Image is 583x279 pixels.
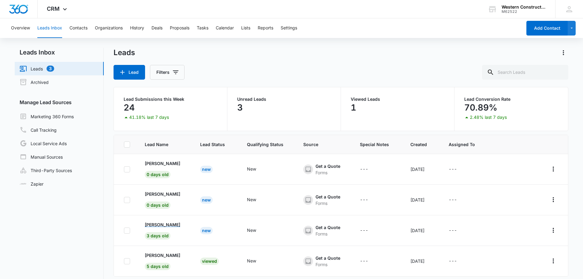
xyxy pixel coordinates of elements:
[523,199,531,204] a: Call
[512,229,520,235] a: Email
[502,9,546,14] div: account id
[548,164,558,174] button: Actions
[449,196,457,204] div: ---
[200,196,213,204] div: New
[410,141,434,148] span: Created
[241,18,250,38] button: Lists
[20,126,57,134] a: Call Tracking
[410,258,434,264] div: [DATE]
[247,166,267,173] div: - - Select to Edit Field
[449,166,457,173] div: ---
[124,97,217,101] p: Lead Submissions this Week
[69,18,88,38] button: Contacts
[523,260,531,265] a: Call
[20,65,54,72] a: Leads3
[490,195,498,204] button: Add as Contact
[247,196,267,204] div: - - Select to Edit Field
[351,103,356,112] p: 1
[482,65,568,80] input: Search Leads
[523,168,531,173] a: Call
[129,115,169,119] p: 41.18% last 7 days
[114,48,135,57] h1: Leads
[20,113,74,120] a: Marketing 360 Forms
[197,18,208,38] button: Tasks
[20,181,43,187] a: Zapier
[145,252,185,269] a: [PERSON_NAME]5 days old
[316,200,340,206] div: Forms
[523,229,531,235] a: Call
[145,160,185,177] a: [PERSON_NAME]0 days old
[316,163,340,169] div: Get a Quote
[145,191,185,208] a: [PERSON_NAME]0 days old
[20,167,72,174] a: Third-Party Sources
[200,166,213,173] div: New
[20,153,63,160] a: Manual Sources
[247,258,256,264] div: New
[501,256,509,265] button: Archive
[145,263,170,270] span: 5 days old
[150,65,185,80] button: Filters
[464,103,497,112] p: 70.89%
[151,18,163,38] button: Deals
[145,191,180,197] p: [PERSON_NAME]
[501,164,509,173] button: Archive
[200,197,213,202] a: New
[548,225,558,235] button: Actions
[47,6,60,12] span: CRM
[410,227,434,234] div: [DATE]
[145,232,170,239] span: 3 days old
[449,141,475,148] span: Assigned To
[449,227,468,234] div: - - Select to Edit Field
[11,18,30,38] button: Overview
[512,164,520,173] button: Email
[360,141,395,148] span: Special Notes
[316,231,340,237] div: Forms
[20,78,49,86] a: Archived
[37,18,62,38] button: Leads Inbox
[512,195,520,204] button: Email
[130,18,144,38] button: History
[360,166,368,173] div: ---
[200,227,213,234] div: New
[470,115,507,119] p: 2.48% last 7 days
[410,197,434,203] div: [DATE]
[360,227,379,234] div: - - Select to Edit Field
[523,226,531,234] button: Call
[316,261,340,268] div: Forms
[145,221,185,238] a: [PERSON_NAME]3 days old
[316,194,340,200] div: Get a Quote
[559,48,568,58] button: Actions
[145,171,170,178] span: 0 days old
[526,21,568,36] button: Add Contact
[360,258,379,265] div: - - Select to Edit Field
[247,166,256,172] div: New
[247,227,256,233] div: New
[200,258,219,264] a: Viewed
[258,18,273,38] button: Reports
[449,166,468,173] div: - - Select to Edit Field
[145,221,180,228] p: [PERSON_NAME]
[237,97,331,101] p: Unread Leads
[449,258,468,265] div: - - Select to Edit Field
[360,196,379,204] div: - - Select to Edit Field
[501,226,509,234] button: Archive
[512,226,520,234] button: Email
[200,167,213,172] a: New
[548,195,558,205] button: Actions
[523,256,531,265] button: Call
[464,97,558,101] p: Lead Conversion Rate
[114,65,145,80] button: Lead
[360,258,368,265] div: ---
[145,160,180,167] p: [PERSON_NAME]
[512,260,520,265] a: Email
[490,256,498,265] button: Add as Contact
[501,195,509,204] button: Archive
[247,258,267,265] div: - - Select to Edit Field
[200,141,232,148] span: Lead Status
[490,164,498,173] button: Add as Contact
[200,258,219,265] div: Viewed
[512,168,520,173] a: Email
[15,48,104,57] h2: Leads Inbox
[360,196,368,204] div: ---
[316,169,340,176] div: Forms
